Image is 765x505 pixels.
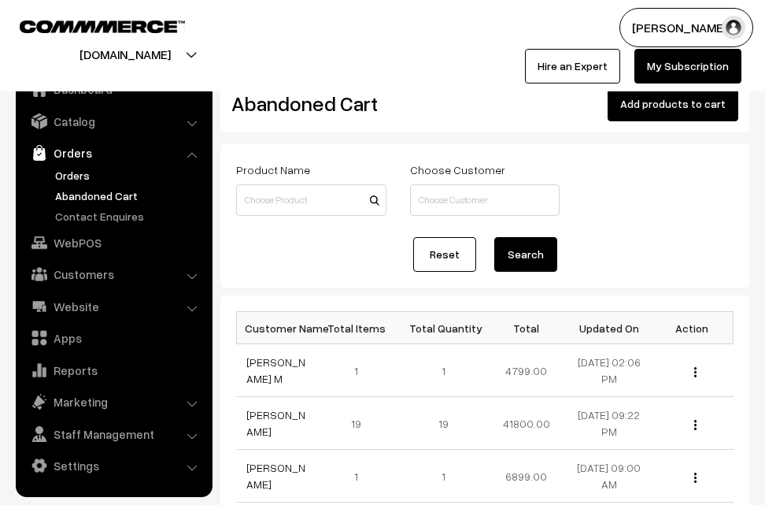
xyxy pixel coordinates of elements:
[402,397,485,450] td: 19
[20,139,207,167] a: Orders
[694,367,697,377] img: Menu
[410,162,505,178] label: Choose Customer
[722,16,745,39] img: user
[237,312,320,344] th: Customer Name
[246,355,305,385] a: [PERSON_NAME] M
[694,473,697,483] img: Menu
[320,312,402,344] th: Total Items
[485,344,567,397] td: 4799.00
[20,388,207,416] a: Marketing
[236,162,310,178] label: Product Name
[485,397,567,450] td: 41800.00
[650,312,733,344] th: Action
[20,451,207,480] a: Settings
[485,450,567,503] td: 6899.00
[567,397,650,450] td: [DATE] 09:22 PM
[246,408,305,438] a: [PERSON_NAME]
[567,344,650,397] td: [DATE] 02:06 PM
[402,312,485,344] th: Total Quantity
[413,237,476,272] a: Reset
[402,344,485,397] td: 1
[231,91,385,116] h2: Abandoned Cart
[320,397,402,450] td: 19
[51,167,207,184] a: Orders
[20,260,207,288] a: Customers
[494,237,557,272] button: Search
[51,188,207,204] a: Abandoned Cart
[236,184,386,216] input: Choose Product
[619,8,753,47] button: [PERSON_NAME]
[24,35,226,74] button: [DOMAIN_NAME]
[634,49,741,84] a: My Subscription
[320,344,402,397] td: 1
[20,420,207,448] a: Staff Management
[410,184,560,216] input: Choose Customer
[20,356,207,384] a: Reports
[20,16,157,35] a: COMMMERCE
[525,49,620,84] a: Hire an Expert
[20,324,207,352] a: Apps
[694,420,697,430] img: Menu
[567,450,650,503] td: [DATE] 09:00 AM
[608,87,738,121] button: Add products to cart
[402,450,485,503] td: 1
[320,450,402,503] td: 1
[20,228,207,257] a: WebPOS
[567,312,650,344] th: Updated On
[20,20,185,32] img: COMMMERCE
[246,461,305,491] a: [PERSON_NAME]
[20,292,207,321] a: Website
[51,208,207,225] a: Contact Enquires
[20,107,207,136] a: Catalog
[485,312,567,344] th: Total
